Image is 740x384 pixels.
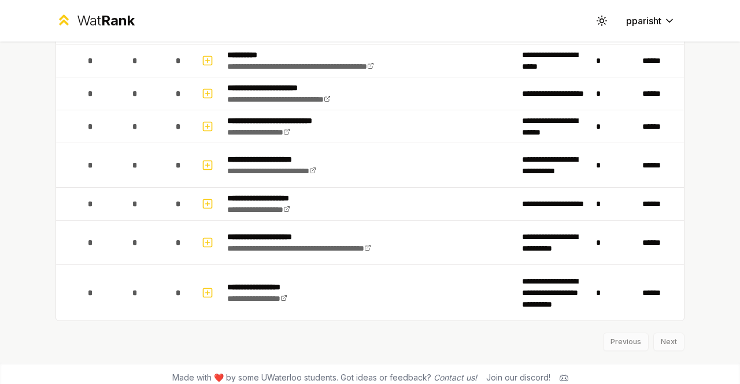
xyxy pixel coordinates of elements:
[77,12,135,30] div: Wat
[101,12,135,29] span: Rank
[172,372,477,383] span: Made with ❤️ by some UWaterloo students. Got ideas or feedback?
[434,372,477,382] a: Contact us!
[617,10,684,31] button: pparisht
[626,14,661,28] span: pparisht
[55,12,135,30] a: WatRank
[486,372,550,383] div: Join our discord!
